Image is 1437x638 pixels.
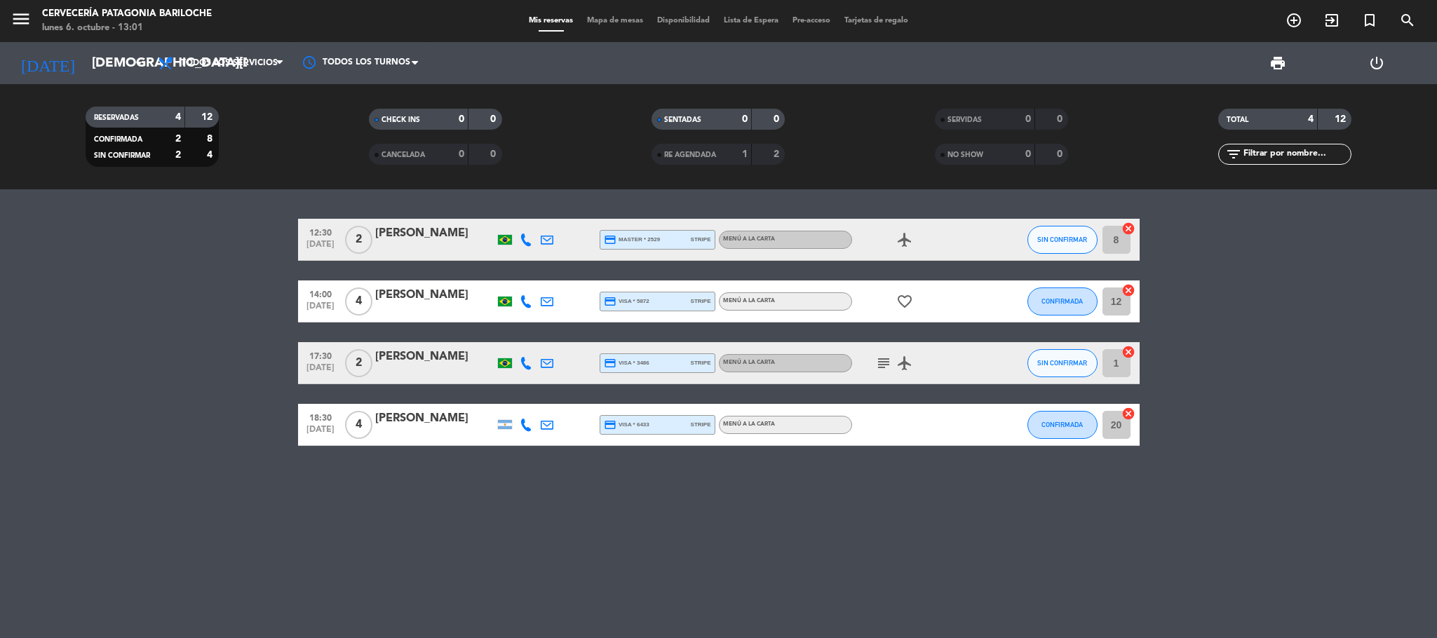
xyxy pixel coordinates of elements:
[896,231,913,248] i: airplanemode_active
[604,233,616,246] i: credit_card
[303,224,338,240] span: 12:30
[382,116,420,123] span: CHECK INS
[94,152,150,159] span: SIN CONFIRMAR
[837,17,915,25] span: Tarjetas de regalo
[375,224,494,243] div: [PERSON_NAME]
[1399,12,1416,29] i: search
[604,419,649,431] span: visa * 6433
[1037,359,1087,367] span: SIN CONFIRMAR
[522,17,580,25] span: Mis reservas
[774,149,782,159] strong: 2
[201,112,215,122] strong: 12
[345,411,372,439] span: 4
[580,17,650,25] span: Mapa de mesas
[604,357,616,369] i: credit_card
[42,7,212,21] div: Cervecería Patagonia Bariloche
[303,425,338,441] span: [DATE]
[650,17,717,25] span: Disponibilidad
[604,419,616,431] i: credit_card
[459,149,464,159] strong: 0
[175,134,181,144] strong: 2
[375,348,494,366] div: [PERSON_NAME]
[1335,114,1349,124] strong: 12
[375,286,494,304] div: [PERSON_NAME]
[94,114,139,121] span: RESERVADAS
[723,298,775,304] span: MENÚ A LA CARTA
[11,48,85,79] i: [DATE]
[604,295,649,308] span: visa * 5872
[742,114,748,124] strong: 0
[490,114,499,124] strong: 0
[1037,236,1087,243] span: SIN CONFIRMAR
[875,355,892,372] i: subject
[1225,146,1242,163] i: filter_list
[181,58,278,68] span: Todos los servicios
[723,236,775,242] span: MENÚ A LA CARTA
[742,149,748,159] strong: 1
[1121,407,1135,421] i: cancel
[94,136,142,143] span: CONFIRMADA
[1057,114,1065,124] strong: 0
[11,8,32,29] i: menu
[1286,12,1302,29] i: add_circle_outline
[175,112,181,122] strong: 4
[723,360,775,365] span: MENÚ A LA CARTA
[130,55,147,72] i: arrow_drop_down
[1027,349,1098,377] button: SIN CONFIRMAR
[1027,411,1098,439] button: CONFIRMADA
[691,297,711,306] span: stripe
[175,150,181,160] strong: 2
[947,151,983,158] span: NO SHOW
[604,357,649,369] span: visa * 3486
[382,151,425,158] span: CANCELADA
[1057,149,1065,159] strong: 0
[691,235,711,244] span: stripe
[1361,12,1378,29] i: turned_in_not
[1121,283,1135,297] i: cancel
[723,421,775,427] span: MENÚ A LA CARTA
[303,347,338,363] span: 17:30
[303,409,338,425] span: 18:30
[1025,114,1031,124] strong: 0
[604,295,616,308] i: credit_card
[42,21,212,35] div: lunes 6. octubre - 13:01
[345,287,372,315] span: 4
[691,358,711,367] span: stripe
[1121,345,1135,359] i: cancel
[664,116,701,123] span: SENTADAS
[303,285,338,301] span: 14:00
[774,114,782,124] strong: 0
[1121,222,1135,236] i: cancel
[664,151,716,158] span: RE AGENDADA
[1041,421,1083,428] span: CONFIRMADA
[303,240,338,256] span: [DATE]
[375,409,494,428] div: [PERSON_NAME]
[345,349,372,377] span: 2
[947,116,982,123] span: SERVIDAS
[490,149,499,159] strong: 0
[1025,149,1031,159] strong: 0
[11,8,32,34] button: menu
[896,355,913,372] i: airplanemode_active
[1368,55,1385,72] i: power_settings_new
[896,293,913,310] i: favorite_border
[345,226,372,254] span: 2
[207,134,215,144] strong: 8
[1227,116,1248,123] span: TOTAL
[207,150,215,160] strong: 4
[1328,42,1426,84] div: LOG OUT
[303,363,338,379] span: [DATE]
[691,420,711,429] span: stripe
[785,17,837,25] span: Pre-acceso
[1308,114,1314,124] strong: 4
[604,233,661,246] span: master * 2529
[1323,12,1340,29] i: exit_to_app
[459,114,464,124] strong: 0
[1027,287,1098,315] button: CONFIRMADA
[1242,147,1351,162] input: Filtrar por nombre...
[1041,297,1083,305] span: CONFIRMADA
[1027,226,1098,254] button: SIN CONFIRMAR
[1269,55,1286,72] span: print
[717,17,785,25] span: Lista de Espera
[303,301,338,318] span: [DATE]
